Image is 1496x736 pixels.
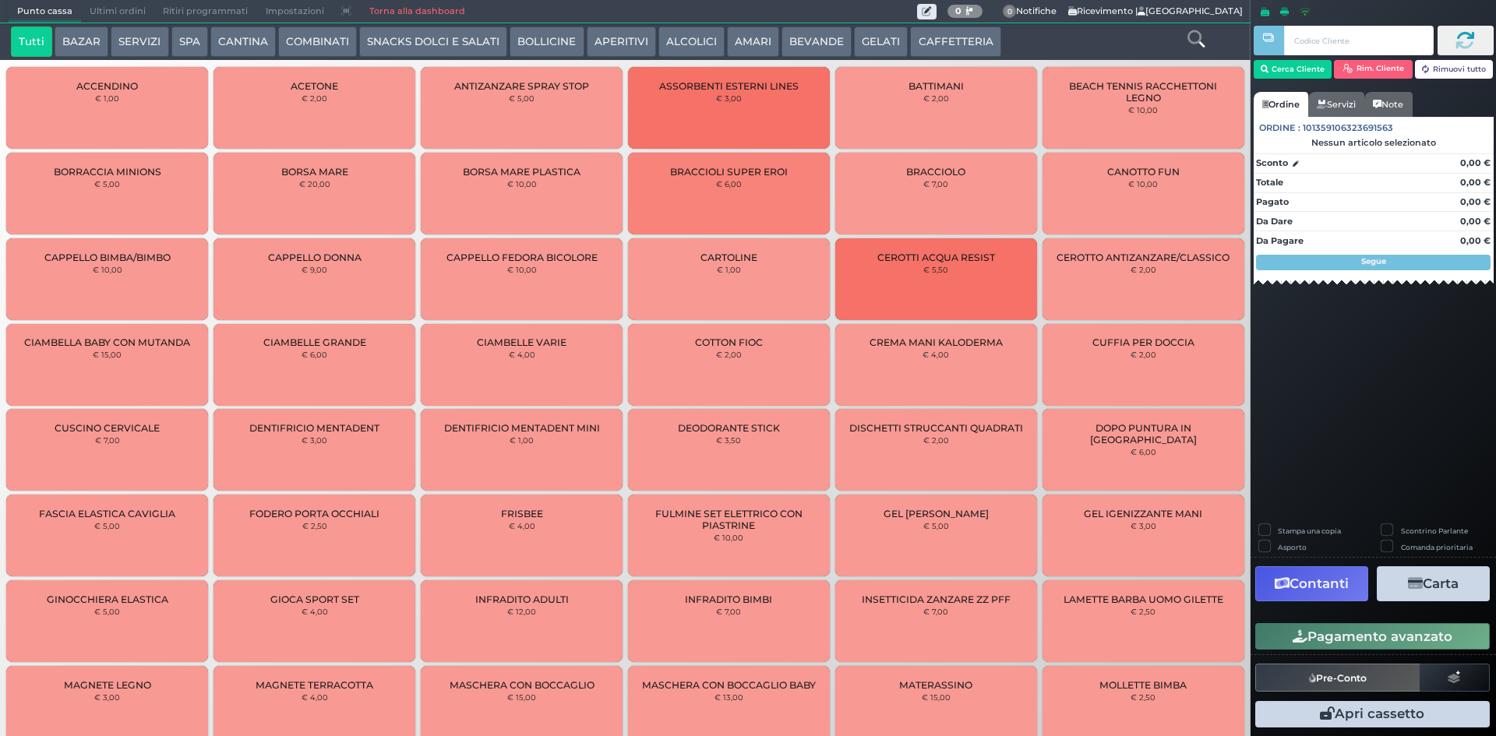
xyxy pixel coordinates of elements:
label: Asporto [1278,542,1307,552]
span: CAPPELLO FEDORA BICOLORE [446,252,598,263]
strong: Segue [1361,256,1386,266]
small: € 2,50 [1131,607,1156,616]
small: € 6,00 [1131,447,1156,456]
small: € 6,00 [302,350,327,359]
button: Contanti [1255,566,1368,601]
span: CAPPELLO BIMBA/BIMBO [44,252,171,263]
input: Codice Cliente [1284,26,1433,55]
span: BEACH TENNIS RACCHETTONI LEGNO [1055,80,1230,104]
span: CIAMBELLE VARIE [477,336,566,348]
button: SERVIZI [111,26,168,58]
button: ALCOLICI [658,26,725,58]
small: € 6,00 [716,179,742,188]
small: € 2,00 [923,93,949,103]
button: SPA [171,26,208,58]
small: € 2,50 [302,521,327,530]
button: BEVANDE [782,26,852,58]
span: BORSA MARE [281,166,348,178]
span: ASSORBENTI ESTERNI LINES [659,80,799,92]
span: FRISBEE [501,508,543,519]
span: CAPPELLO DONNA [268,252,362,263]
small: € 3,00 [716,93,742,103]
button: CANTINA [210,26,276,58]
small: € 10,00 [714,533,743,542]
span: MASCHERA CON BOCCAGLIO BABY [642,679,816,691]
span: 101359106323691563 [1303,121,1393,135]
small: € 9,00 [302,265,327,274]
small: € 2,00 [716,350,742,359]
button: CAFFETTERIA [910,26,1000,58]
span: DENTIFRICIO MENTADENT [249,422,379,434]
span: DOPO PUNTURA IN [GEOGRAPHIC_DATA] [1055,422,1230,445]
button: AMARI [727,26,779,58]
span: MAGNETE LEGNO [64,679,151,691]
small: € 5,00 [94,521,120,530]
button: BAZAR [55,26,108,58]
span: MOLLETTE BIMBA [1099,679,1187,691]
span: CUFFIA PER DOCCIA [1092,336,1194,348]
label: Scontrino Parlante [1401,526,1468,536]
small: € 20,00 [299,179,330,188]
div: Nessun articolo selezionato [1254,137,1494,148]
strong: Da Dare [1256,216,1293,227]
span: CUSCINO CERVICALE [55,422,160,434]
button: Rim. Cliente [1334,60,1413,79]
small: € 10,00 [1128,179,1158,188]
strong: Sconto [1256,157,1288,170]
span: FASCIA ELASTICA CAVIGLIA [39,508,175,519]
span: INFRADITO ADULTI [475,593,569,605]
small: € 2,00 [923,435,949,445]
a: Torna alla dashboard [360,1,473,23]
span: INFRADITO BIMBI [685,593,772,605]
span: ACETONE [291,80,338,92]
small: € 4,00 [509,350,535,359]
small: € 5,50 [923,265,948,274]
strong: 0,00 € [1460,216,1491,227]
strong: 0,00 € [1460,177,1491,188]
strong: Da Pagare [1256,235,1304,246]
small: € 12,00 [507,607,536,616]
small: € 1,00 [95,93,119,103]
button: SNACKS DOLCI E SALATI [359,26,507,58]
small: € 4,00 [302,692,328,702]
span: BRACCIOLO [906,166,965,178]
span: GEL IGENIZZANTE MANI [1084,508,1202,519]
small: € 2,00 [1131,350,1156,359]
small: € 7,00 [923,607,948,616]
span: Punto cassa [9,1,81,23]
button: APERITIVI [587,26,656,58]
span: GEL [PERSON_NAME] [884,508,989,519]
small: € 15,00 [93,350,122,359]
span: CANOTTO FUN [1107,166,1180,178]
span: BATTIMANI [909,80,964,92]
button: Cerca Cliente [1254,60,1332,79]
small: € 7,00 [716,607,741,616]
span: Impostazioni [257,1,333,23]
strong: 0,00 € [1460,235,1491,246]
a: Ordine [1254,92,1308,117]
span: MAGNETE TERRACOTTA [256,679,373,691]
button: BOLLICINE [510,26,584,58]
small: € 15,00 [507,692,536,702]
span: MASCHERA CON BOCCAGLIO [450,679,595,691]
span: ACCENDINO [76,80,138,92]
small: € 3,00 [94,692,120,702]
small: € 5,00 [923,521,949,530]
small: € 10,00 [507,179,537,188]
small: € 7,00 [923,179,948,188]
button: Apri cassetto [1255,701,1490,727]
button: Carta [1377,566,1490,601]
span: COTTON FIOC [695,336,763,348]
span: Ordine : [1259,121,1300,135]
small: € 2,00 [1131,265,1156,274]
b: 0 [955,5,961,16]
button: COMBINATI [278,26,357,58]
span: INSETTICIDA ZANZARE ZZ PFF [862,593,1011,605]
button: GELATI [854,26,908,58]
small: € 4,00 [302,607,328,616]
span: DENTIFRICIO MENTADENT MINI [444,422,600,434]
span: Ultimi ordini [81,1,154,23]
span: MATERASSINO [899,679,972,691]
label: Stampa una copia [1278,526,1341,536]
span: BORSA MARE PLASTICA [463,166,580,178]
